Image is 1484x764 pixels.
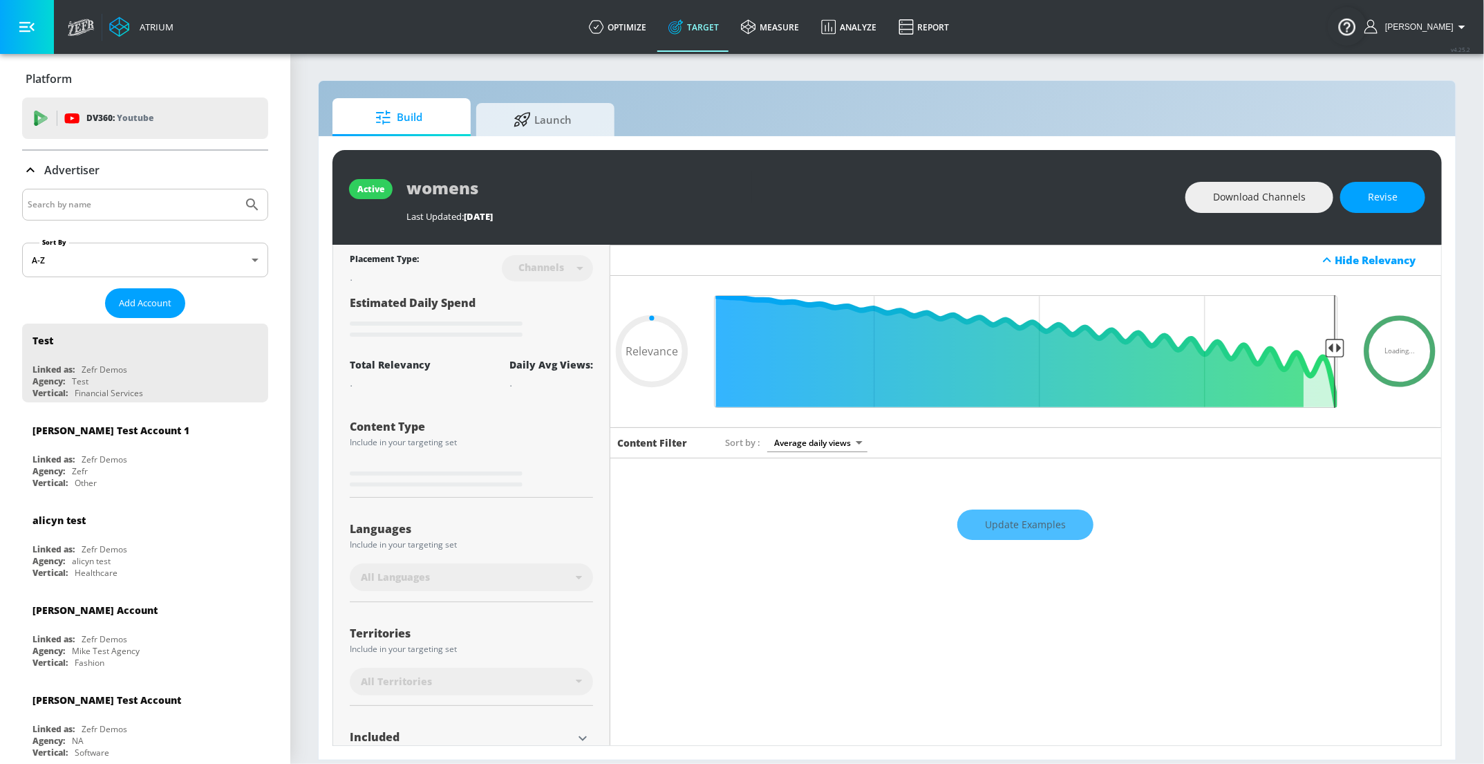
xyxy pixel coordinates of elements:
[32,364,75,375] div: Linked as:
[350,295,476,310] span: Estimated Daily Spend
[1335,253,1434,267] div: Hide Relevancy
[32,514,86,527] div: alicyn test
[32,387,68,399] div: Vertical:
[32,375,65,387] div: Agency:
[32,633,75,645] div: Linked as:
[75,567,118,579] div: Healthcare
[1384,348,1415,355] span: Loading...
[350,645,593,653] div: Include in your targeting set
[350,668,593,696] div: All Territories
[350,628,593,639] div: Territories
[22,324,268,402] div: TestLinked as:Zefr DemosAgency:TestVertical:Financial Services
[361,570,430,584] span: All Languages
[22,683,268,762] div: [PERSON_NAME] Test AccountLinked as:Zefr DemosAgency:NAVertical:Software
[82,633,127,645] div: Zefr Demos
[350,253,419,268] div: Placement Type:
[32,735,65,747] div: Agency:
[32,543,75,555] div: Linked as:
[350,541,593,549] div: Include in your targeting set
[22,243,268,277] div: A-Z
[346,101,451,134] span: Build
[578,2,657,52] a: optimize
[32,555,65,567] div: Agency:
[350,421,593,432] div: Content Type
[28,196,237,214] input: Search by name
[361,675,432,689] span: All Territories
[887,2,960,52] a: Report
[26,71,72,86] p: Platform
[767,434,867,452] div: Average daily views
[75,747,109,758] div: Software
[32,657,68,669] div: Vertical:
[464,210,493,223] span: [DATE]
[1364,19,1470,35] button: [PERSON_NAME]
[657,2,730,52] a: Target
[32,567,68,579] div: Vertical:
[117,111,153,125] p: Youtube
[134,21,173,33] div: Atrium
[72,375,88,387] div: Test
[1213,189,1306,206] span: Download Channels
[22,503,268,582] div: alicyn testLinked as:Zefr DemosAgency:alicyn testVertical:Healthcare
[72,555,111,567] div: alicyn test
[1368,189,1398,206] span: Revise
[1380,22,1454,32] span: login as: veronica.hernandez@zefr.com
[32,604,158,617] div: [PERSON_NAME] Account
[350,523,593,534] div: Languages
[75,477,97,489] div: Other
[82,454,127,465] div: Zefr Demos
[32,454,75,465] div: Linked as:
[86,111,153,126] p: DV360:
[32,465,65,477] div: Agency:
[350,438,593,447] div: Include in your targeting set
[39,238,69,247] label: Sort By
[75,657,104,669] div: Fashion
[350,732,572,743] div: Included
[75,387,143,399] div: Financial Services
[32,747,68,758] div: Vertical:
[72,645,140,657] div: Mike Test Agency
[509,358,593,371] div: Daily Avg Views:
[22,413,268,492] div: [PERSON_NAME] Test Account 1Linked as:Zefr DemosAgency:ZefrVertical:Other
[1340,182,1425,213] button: Revise
[730,2,810,52] a: measure
[511,261,571,273] div: Channels
[406,210,1172,223] div: Last Updated:
[350,295,593,342] div: Estimated Daily Spend
[350,563,593,591] div: All Languages
[707,295,1344,408] input: Final Threshold
[22,593,268,672] div: [PERSON_NAME] AccountLinked as:Zefr DemosAgency:Mike Test AgencyVertical:Fashion
[32,645,65,657] div: Agency:
[1328,7,1366,46] button: Open Resource Center
[32,477,68,489] div: Vertical:
[610,245,1441,276] div: Hide Relevancy
[350,358,431,371] div: Total Relevancy
[32,723,75,735] div: Linked as:
[32,693,181,707] div: [PERSON_NAME] Test Account
[82,723,127,735] div: Zefr Demos
[72,735,84,747] div: NA
[44,162,100,178] p: Advertiser
[32,334,53,347] div: Test
[72,465,88,477] div: Zefr
[105,288,185,318] button: Add Account
[109,17,173,37] a: Atrium
[119,295,171,311] span: Add Account
[617,436,687,449] h6: Content Filter
[22,151,268,189] div: Advertiser
[82,364,127,375] div: Zefr Demos
[1451,46,1470,53] span: v 4.25.2
[725,436,760,449] span: Sort by
[22,59,268,98] div: Platform
[810,2,887,52] a: Analyze
[32,424,189,437] div: [PERSON_NAME] Test Account 1
[22,97,268,139] div: DV360: Youtube
[357,183,384,195] div: active
[490,103,595,136] span: Launch
[626,346,678,357] span: Relevance
[1185,182,1333,213] button: Download Channels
